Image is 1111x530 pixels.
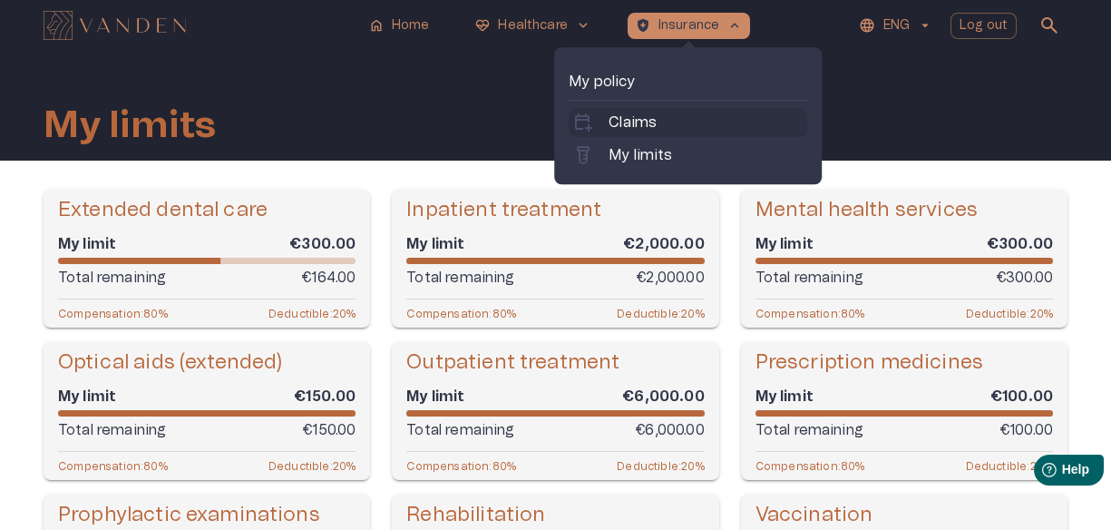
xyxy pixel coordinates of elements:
p: Total remaining [755,419,863,441]
h6: €6,000.00 [622,387,704,407]
button: Log out [950,13,1017,39]
p: Total remaining [755,267,863,289]
iframe: Help widget launcher [970,447,1111,498]
h6: €300.00 [289,234,356,254]
p: Deductible : 20 % [268,459,356,473]
p: Deductible : 20 % [617,459,704,473]
h6: My limit [755,234,814,254]
a: Navigate to homepage [44,13,354,38]
h6: My limit [58,234,116,254]
h6: My limit [406,234,464,254]
p: ENG [882,16,909,35]
h6: €300.00 [987,234,1053,254]
span: health_and_safety [635,17,651,34]
h5: Prescription medicines [755,349,983,376]
p: My limits [609,144,672,166]
span: home [368,17,385,34]
p: Total remaining [406,267,514,289]
p: Compensation : 80 % [755,307,865,320]
span: keyboard_arrow_up [726,17,743,34]
p: Compensation : 80 % [406,307,516,320]
button: ENG [856,13,935,39]
span: ecg_heart [474,17,491,34]
h5: Optical aids (extended) [58,349,282,376]
button: open search modal [1031,7,1067,44]
h6: My limit [58,387,116,407]
p: My policy [569,71,807,93]
p: Compensation : 80 % [755,459,865,473]
p: €150.00 [302,419,356,441]
p: Healthcare [498,16,568,35]
h5: Mental health services [755,197,978,223]
h6: €150.00 [294,387,356,407]
p: €100.00 [999,419,1053,441]
h5: Inpatient treatment [406,197,601,223]
p: Deductible : 20 % [966,307,1053,320]
span: labs [572,144,594,166]
h6: €2,000.00 [623,234,704,254]
a: labsMy limits [572,144,804,166]
p: Total remaining [58,419,166,441]
button: health_and_safetyInsurancekeyboard_arrow_up [628,13,750,39]
span: keyboard_arrow_down [575,17,591,34]
h5: Rehabilitation [406,502,545,528]
h5: Prophylactic examinations [58,502,320,528]
p: Deductible : 20 % [966,459,1053,473]
img: Vanden logo [44,11,186,40]
p: €164.00 [301,267,356,289]
h6: My limit [755,387,814,407]
p: Deductible : 20 % [617,307,704,320]
p: €6,000.00 [635,419,704,441]
p: €300.00 [996,267,1053,289]
h5: Extended dental care [58,197,268,223]
p: Home [392,16,430,35]
span: calendar_add_on [572,112,594,133]
p: Insurance [658,16,719,35]
p: Compensation : 80 % [58,307,168,320]
p: Log out [960,16,1008,35]
button: homeHome [361,13,439,39]
p: Compensation : 80 % [58,459,168,473]
p: €2,000.00 [636,267,704,289]
button: ecg_heartHealthcarekeyboard_arrow_down [467,13,599,39]
p: Deductible : 20 % [268,307,356,320]
p: Compensation : 80 % [406,459,516,473]
a: calendar_add_onClaims [572,112,804,133]
p: Total remaining [58,267,166,289]
h1: My limits [44,104,216,146]
h5: Vaccination [755,502,873,528]
p: Claims [609,112,657,133]
h6: My limit [406,387,464,407]
h5: Outpatient treatment [406,349,619,376]
h6: €100.00 [990,387,1053,407]
span: search [1038,15,1060,36]
p: Total remaining [406,419,514,441]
